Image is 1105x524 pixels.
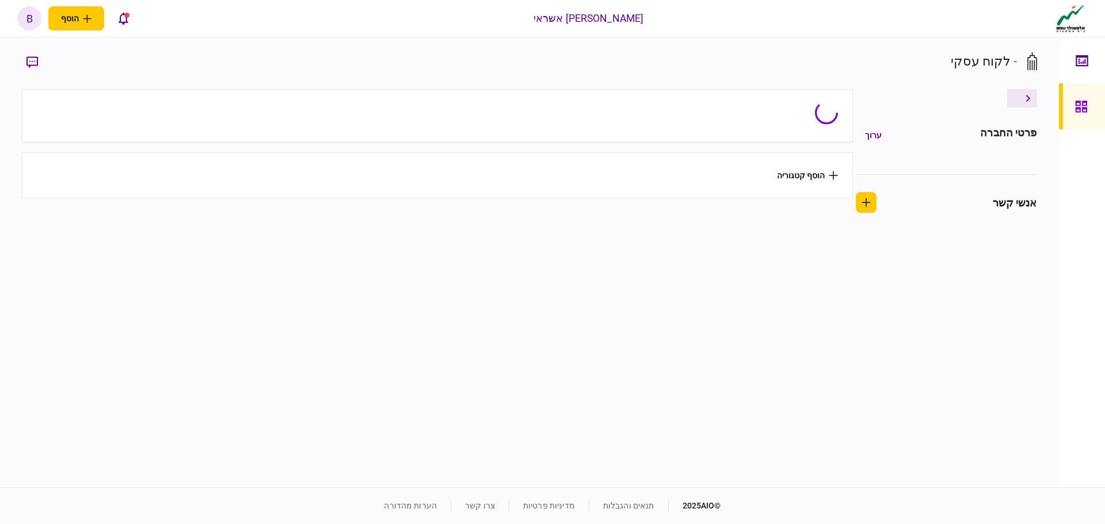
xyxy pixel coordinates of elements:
a: מדיניות פרטיות [523,501,575,510]
a: צרו קשר [465,501,495,510]
div: פרטי החברה [980,125,1037,146]
button: פתח תפריט להוספת לקוח [48,6,104,30]
button: b [17,6,41,30]
div: אנשי קשר [993,195,1037,211]
div: [PERSON_NAME] אשראי [534,11,644,26]
a: תנאים והגבלות [603,501,654,510]
div: - לקוח עסקי [951,52,1017,71]
button: פתח רשימת התראות [111,6,135,30]
img: client company logo [1054,4,1088,33]
button: ערוך [856,125,891,146]
a: הערות מהדורה [384,501,437,510]
div: © 2025 AIO [668,500,721,512]
button: הוסף קטגוריה [777,171,838,180]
